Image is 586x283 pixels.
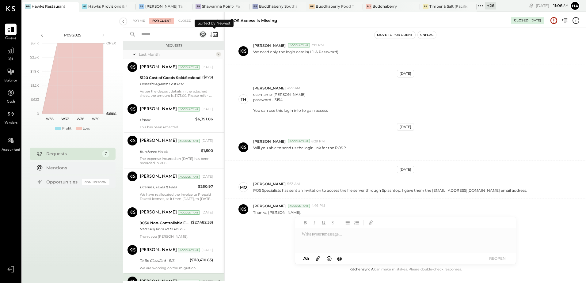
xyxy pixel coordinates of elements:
[337,255,342,261] span: @
[201,174,213,179] div: [DATE]
[196,4,201,9] div: SP
[343,219,351,227] button: Unordered List
[140,75,200,81] div: 5120 Cost of Goods Sold:Seafood
[287,86,300,91] span: 4:27 AM
[201,107,213,112] div: [DATE]
[175,18,194,24] div: Closed
[0,135,21,153] a: Accountant
[198,183,213,190] div: $260.97
[287,182,300,187] span: 5:33 AM
[320,219,328,227] button: Underline
[140,220,189,226] div: 9030 Non-Controllable Expenses:Other Income and Expenses:Other Income
[0,66,21,84] a: Balance
[46,179,79,185] div: Opportunities
[231,18,277,24] div: POS access is missing
[178,65,200,70] div: Accountant
[32,4,65,9] div: Hawks Restaurant
[140,117,193,123] div: Liquor
[5,36,17,41] span: Queue
[178,210,200,215] div: Accountant
[375,31,415,39] button: Move to for client
[301,219,309,227] button: Bold
[140,106,177,112] div: [PERSON_NAME]
[352,219,360,227] button: Ordered List
[82,179,109,185] div: Coming Soon
[126,43,221,48] div: Requests
[140,226,189,232] div: VMD Adj from P1 to P6 25 - Excess Deposit adjusted to other income
[140,157,213,165] div: The expense incurred on [DATE] has been recorded in P06.
[0,87,21,105] a: Cash
[514,18,528,23] div: Closed
[139,52,215,57] div: Last Month
[25,4,31,9] div: HR
[397,166,414,173] div: [DATE]
[0,108,21,126] a: Vendors
[140,174,177,180] div: [PERSON_NAME]
[31,83,39,88] text: $1.2K
[140,258,188,264] div: To Be Classified - B/S
[309,4,315,9] div: BF
[140,247,177,253] div: [PERSON_NAME]
[0,24,21,41] a: Queue
[76,117,84,121] text: W38
[288,43,310,47] div: Accountant
[31,97,39,102] text: $623
[46,117,53,121] text: W36
[253,4,258,9] div: BS
[253,210,301,215] p: Thanks, [PERSON_NAME].
[149,18,174,24] div: For Client
[140,184,196,190] div: Licenses, Taxes & Fees
[310,219,318,227] button: Italic
[178,107,200,111] div: Accountant
[46,151,99,157] div: Requests
[139,4,144,9] div: PT
[140,81,200,87] div: Deposits Against Cost P07
[2,147,20,153] span: Accountant
[202,74,213,80] div: ($173)
[83,126,90,131] div: Loss
[288,204,310,208] div: Accountant
[102,150,109,157] div: 7
[88,4,126,9] div: Hawks Provisions & Public House
[288,139,310,143] div: Accountant
[253,203,286,209] span: [PERSON_NAME]
[253,92,328,113] p: username-[PERSON_NAME]
[311,139,325,144] span: 8:29 PM
[30,55,39,59] text: $2.5K
[316,4,354,9] div: Buddhaberry Food Truck
[418,31,436,39] button: Unflag
[140,89,213,98] div: As per the deposit details in the attached sheet, the amount is $173.00. Please refer to the atta...
[4,120,17,126] span: Vendors
[397,123,414,131] div: [DATE]
[253,49,339,60] p: We need only the login details( ID & Password).
[30,69,39,74] text: $1.9K
[485,2,496,9] div: + 26
[0,45,21,62] a: P&L
[253,97,328,102] div: password - 3154
[311,43,324,48] span: 3:19 PM
[311,203,325,208] span: 4:46 PM
[37,111,39,116] text: 0
[140,138,177,144] div: [PERSON_NAME]
[145,4,183,9] div: [PERSON_NAME] Tavern
[366,4,371,9] div: Bu
[191,219,213,225] div: ($27,482.33)
[201,210,213,215] div: [DATE]
[536,3,569,9] div: [DATE]
[259,4,297,9] div: Buddhaberry Southampton
[253,145,346,156] p: Will you able to send us the login link for the POS ?
[106,41,116,45] text: OPEX
[31,41,39,45] text: $3.1K
[367,219,375,227] button: Add URL
[195,116,213,122] div: $6,391.06
[241,96,246,102] div: Th
[201,248,213,253] div: [DATE]
[4,78,17,84] span: Balance
[253,43,286,48] span: [PERSON_NAME]
[106,111,116,116] text: Sales
[190,257,213,263] div: ($118,410.85)
[253,85,286,91] span: [PERSON_NAME]
[216,52,221,57] div: 7
[129,18,148,24] div: For Me
[92,117,99,121] text: W39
